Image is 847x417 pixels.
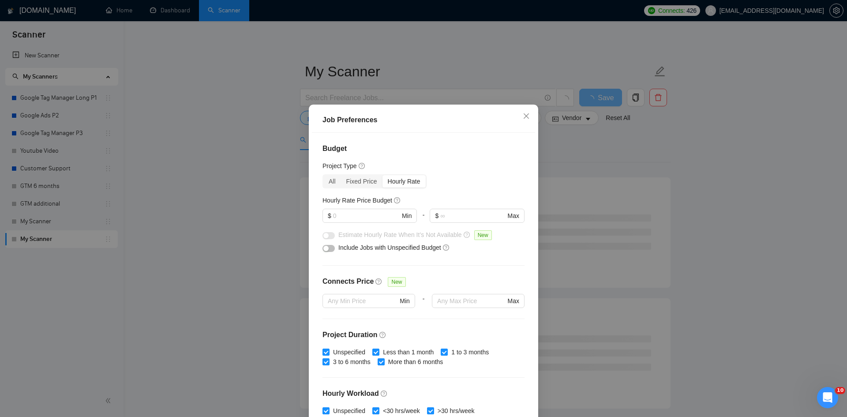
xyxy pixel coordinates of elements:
[388,277,405,287] span: New
[379,406,423,416] span: <30 hrs/week
[322,388,525,399] h4: Hourly Workload
[415,294,432,319] div: -
[435,211,438,221] span: $
[474,230,492,240] span: New
[434,406,478,416] span: >30 hrs/week
[400,296,410,306] span: Min
[440,211,506,221] input: ∞
[322,161,357,171] h5: Project Type
[322,115,525,125] div: Job Preferences
[514,105,538,128] button: Close
[338,244,441,251] span: Include Jobs with Unspecified Budget
[508,296,519,306] span: Max
[417,209,430,230] div: -
[464,231,471,238] span: question-circle
[382,175,426,188] div: Hourly Rate
[330,357,374,367] span: 3 to 6 months
[381,390,388,397] span: question-circle
[402,211,412,221] span: Min
[443,244,450,251] span: question-circle
[817,387,838,408] iframe: Intercom live chat
[328,296,398,306] input: Any Min Price
[322,195,392,205] h5: Hourly Rate Price Budget
[379,347,437,357] span: Less than 1 month
[448,347,492,357] span: 1 to 3 months
[322,276,374,287] h4: Connects Price
[523,113,530,120] span: close
[394,197,401,204] span: question-circle
[359,162,366,169] span: question-circle
[323,175,341,188] div: All
[379,331,386,338] span: question-circle
[328,211,331,221] span: $
[375,278,382,285] span: question-circle
[333,211,400,221] input: 0
[322,330,525,340] h4: Project Duration
[330,406,369,416] span: Unspecified
[508,211,519,221] span: Max
[385,357,447,367] span: More than 6 months
[330,347,369,357] span: Unspecified
[835,387,845,394] span: 10
[322,143,525,154] h4: Budget
[338,231,462,238] span: Estimate Hourly Rate When It’s Not Available
[341,175,382,188] div: Fixed Price
[437,296,506,306] input: Any Max Price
